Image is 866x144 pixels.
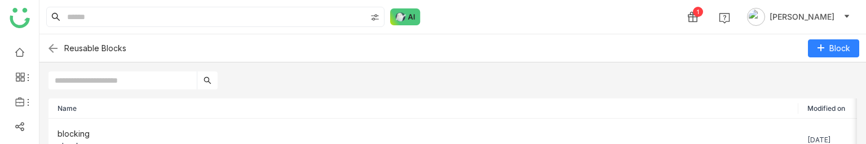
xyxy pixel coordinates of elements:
img: ask-buddy-normal.svg [390,8,421,25]
div: blocking [58,128,789,140]
img: logo [10,8,30,28]
span: Block [829,42,850,55]
img: avatar [747,8,765,26]
div: Reusable Blocks [64,43,126,53]
img: search-type.svg [370,13,379,22]
button: Block [808,39,859,57]
img: help.svg [719,12,730,24]
button: [PERSON_NAME] [745,8,852,26]
th: Name [48,98,798,119]
img: back.svg [46,42,60,55]
div: 1 [693,7,703,17]
span: [PERSON_NAME] [770,11,834,23]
